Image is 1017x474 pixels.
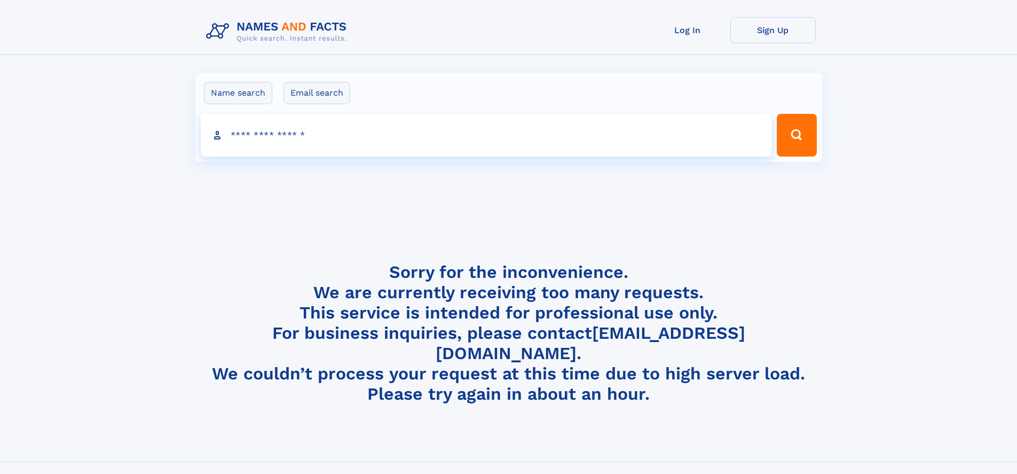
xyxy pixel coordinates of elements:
[436,323,745,363] a: [EMAIL_ADDRESS][DOMAIN_NAME]
[730,17,816,43] a: Sign Up
[283,82,350,104] label: Email search
[202,17,356,46] img: Logo Names and Facts
[645,17,730,43] a: Log In
[204,82,272,104] label: Name search
[777,114,816,157] button: Search Button
[202,262,816,405] h4: Sorry for the inconvenience. We are currently receiving too many requests. This service is intend...
[201,114,772,157] input: search input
